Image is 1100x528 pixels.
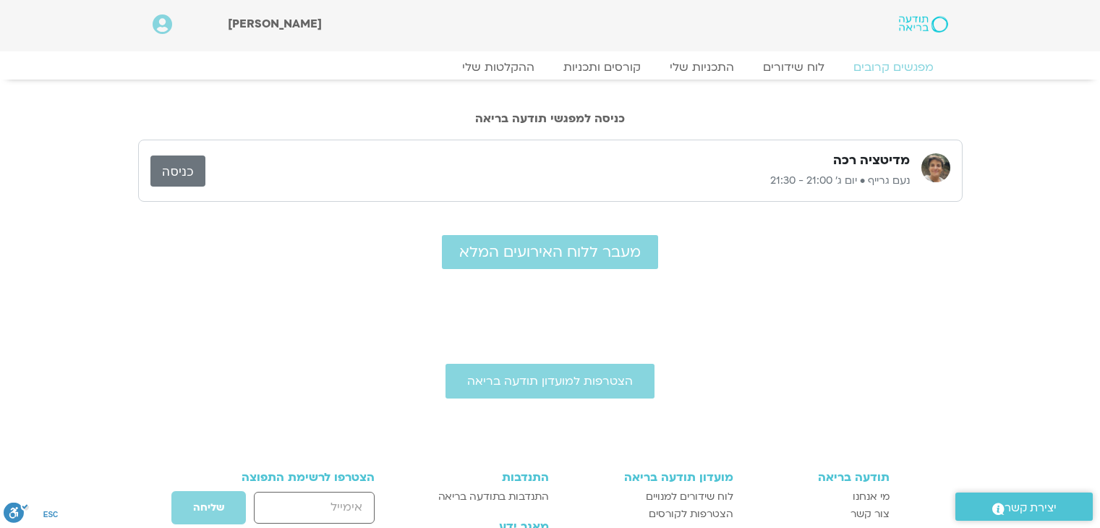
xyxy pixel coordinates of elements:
a: צור קשר [748,506,890,523]
span: יצירת קשר [1005,498,1057,518]
h3: מדיטציה רכה [833,152,910,169]
span: הצטרפות לקורסים [649,506,733,523]
span: צור קשר [850,506,890,523]
a: לוח שידורים למנויים [563,488,733,506]
p: נעם גרייף • יום ג׳ 21:00 - 21:30 [205,172,910,190]
nav: Menu [153,60,948,74]
a: קורסים ותכניות [549,60,655,74]
a: הצטרפות למועדון תודעה בריאה [445,364,655,399]
span: מעבר ללוח האירועים המלא [459,244,641,260]
span: לוח שידורים למנויים [646,488,733,506]
h3: מועדון תודעה בריאה [563,471,733,484]
span: [PERSON_NAME] [228,16,322,32]
span: הצטרפות למועדון תודעה בריאה [467,375,633,388]
a: מי אנחנו [748,488,890,506]
h3: הצטרפו לרשימת התפוצה [211,471,375,484]
a: התנדבות בתודעה בריאה [414,488,548,506]
a: לוח שידורים [749,60,839,74]
input: אימייל [254,492,375,523]
button: שליחה [171,490,247,525]
a: מעבר ללוח האירועים המלא [442,235,658,269]
span: שליחה [193,502,224,514]
span: מי אנחנו [853,488,890,506]
a: הצטרפות לקורסים [563,506,733,523]
span: התנדבות בתודעה בריאה [438,488,549,506]
h3: תודעה בריאה [748,471,890,484]
a: מפגשים קרובים [839,60,948,74]
a: יצירת קשר [955,493,1093,521]
h3: התנדבות [414,471,548,484]
a: התכניות שלי [655,60,749,74]
img: נעם גרייף [921,153,950,182]
a: ההקלטות שלי [448,60,549,74]
h2: כניסה למפגשי תודעה בריאה [138,112,963,125]
a: כניסה [150,156,205,187]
